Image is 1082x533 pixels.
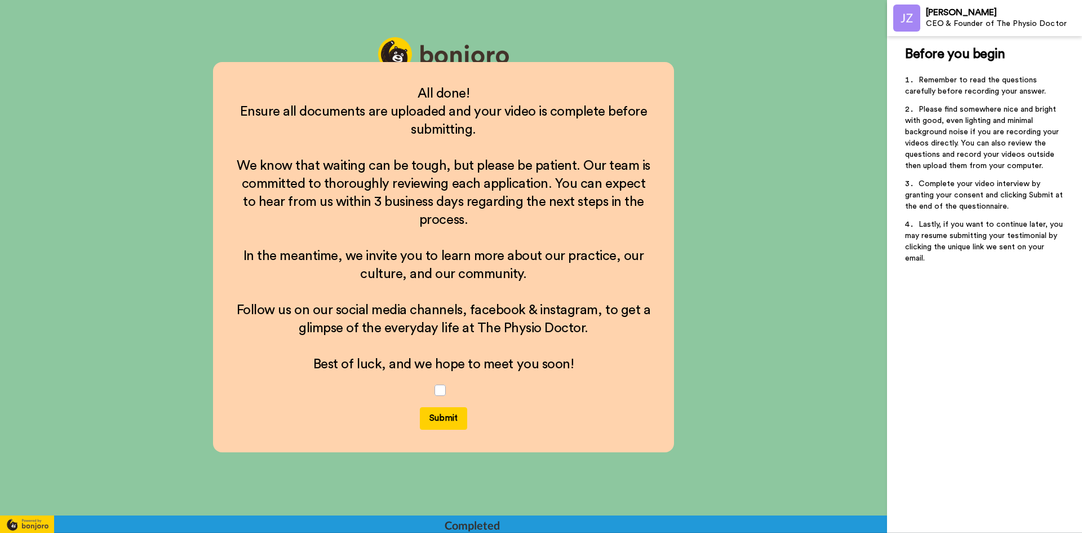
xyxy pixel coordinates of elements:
[905,105,1061,170] span: Please find somewhere nice and bright with good, even lighting and minimal background noise if yo...
[243,249,647,281] span: In the meantime, we invite you to learn more about our practice, our culture, and our community.
[240,105,650,136] span: Ensure all documents are uploaded and your video is complete before submitting.
[313,358,574,371] span: Best of luck, and we hope to meet you soon!
[905,221,1065,262] span: Lastly, if you want to continue later, you may resume submitting your testimonial by clicking the...
[237,159,653,227] span: We know that waiting can be tough, but please be patient. Our team is committed to thoroughly rev...
[418,87,470,100] span: All done!
[893,5,920,32] img: Profile Image
[445,517,499,533] div: Completed
[905,47,1005,61] span: Before you begin
[926,7,1081,18] div: [PERSON_NAME]
[905,180,1065,210] span: Complete your video interview by granting your consent and clicking Submit at the end of the ques...
[420,407,467,430] button: Submit
[905,76,1046,95] span: Remember to read the questions carefully before recording your answer.
[237,303,654,335] span: Follow us on our social media channels, facebook & instagram, to get a glimpse of the everyday li...
[926,19,1081,29] div: CEO & Founder of The Physio Doctor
